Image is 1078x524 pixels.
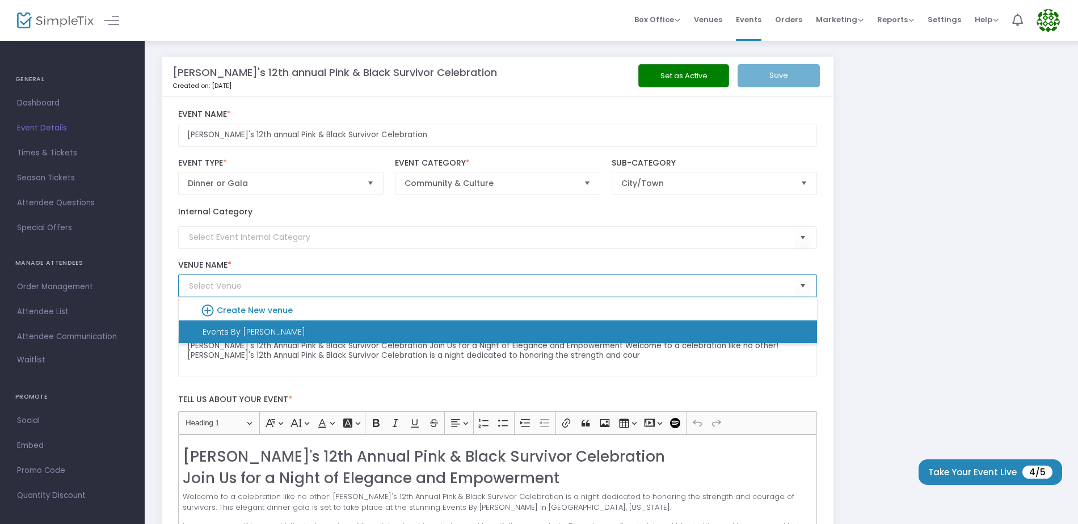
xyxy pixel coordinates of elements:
[17,221,128,235] span: Special Offers
[579,172,595,194] button: Select
[217,305,293,316] b: Create New venue
[183,448,812,466] h2: [PERSON_NAME]'s 12th Annual Pink & Black Survivor Celebration
[178,411,818,434] div: Editor toolbar
[183,491,812,513] p: Welcome to a celebration like no other! [PERSON_NAME]'s 12th Annual Pink & Black Survivor Celebra...
[183,470,812,487] h2: Join Us for a Night of Elegance and Empowerment
[15,68,129,91] h4: GENERAL
[1022,466,1052,479] span: 4/5
[17,96,128,111] span: Dashboard
[17,146,128,160] span: Times & Tickets
[172,81,606,91] p: Created on: [DATE]
[795,226,811,249] button: Select
[795,274,811,298] button: Select
[188,178,359,189] span: Dinner or Gala
[172,388,823,412] label: Tell us about your event
[405,178,575,189] span: Community & Culture
[17,121,128,136] span: Event Details
[178,158,384,168] label: Event Type
[694,5,722,34] span: Venues
[638,64,729,87] button: Set as Active
[634,14,680,25] span: Box Office
[178,206,252,218] label: Internal Category
[363,172,378,194] button: Select
[178,260,818,271] label: Venue Name
[178,109,818,120] label: Event Name
[612,158,818,168] label: Sub-Category
[172,65,497,80] m-panel-title: [PERSON_NAME]'s 12th annual Pink & Black Survivor Celebration
[816,14,864,25] span: Marketing
[17,438,128,453] span: Embed
[15,252,129,274] h4: MANAGE ATTENDEES
[17,171,128,185] span: Season Tickets
[186,416,245,430] span: Heading 1
[736,5,761,34] span: Events
[17,280,128,294] span: Order Management
[621,178,792,189] span: City/Town
[178,124,818,147] input: Enter Event Name
[188,326,305,337] div: Events By [PERSON_NAME]
[17,196,128,210] span: Attendee Questions
[796,172,812,194] button: Select
[877,14,914,25] span: Reports
[17,413,128,428] span: Social
[189,280,795,292] input: Select Venue
[17,329,128,344] span: Attendee Communication
[17,354,45,366] span: Waitlist
[919,459,1062,485] button: Take Your Event Live4/5
[180,414,257,432] button: Heading 1
[17,305,128,319] span: Attendee List
[17,488,128,503] span: Quantity Discount
[15,386,129,408] h4: PROMOTE
[928,5,961,34] span: Settings
[775,5,802,34] span: Orders
[975,14,999,25] span: Help
[189,231,795,243] input: Select Event Internal Category
[17,463,128,478] span: Promo Code
[395,158,601,168] label: Event Category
